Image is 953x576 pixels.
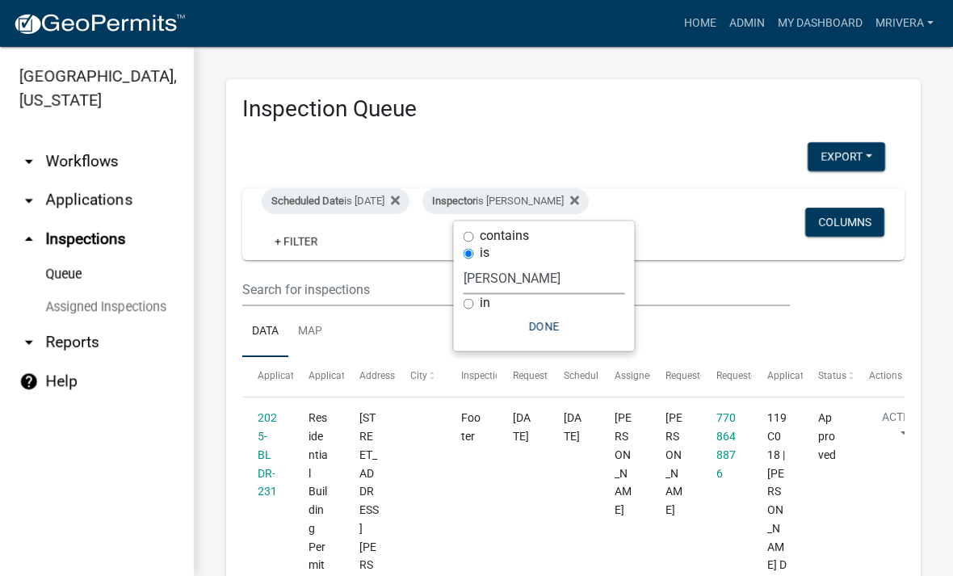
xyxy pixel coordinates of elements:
[818,370,846,381] span: Status
[564,370,633,381] span: Scheduled Time
[716,370,791,381] span: Requestor Phone
[432,195,476,207] span: Inspector
[803,357,854,396] datatable-header-cell: Status
[869,8,940,39] a: mrivera
[410,370,427,381] span: City
[19,333,39,352] i: arrow_drop_down
[548,357,598,396] datatable-header-cell: Scheduled Time
[808,142,885,171] button: Export
[854,357,905,396] datatable-header-cell: Actions
[242,273,790,306] input: Search for inspections
[723,8,771,39] a: Admin
[701,357,752,396] datatable-header-cell: Requestor Phone
[258,411,277,498] a: 2025-BLDR-231
[869,370,902,381] span: Actions
[359,370,395,381] span: Address
[513,411,531,443] span: 10/13/2025
[446,357,497,396] datatable-header-cell: Inspection Type
[771,8,869,39] a: My Dashboard
[598,357,649,396] datatable-header-cell: Assigned Inspector
[818,411,836,461] span: Approved
[678,8,723,39] a: Home
[258,370,308,381] span: Application
[271,195,344,207] span: Scheduled Date
[615,370,698,381] span: Assigned Inspector
[293,357,344,396] datatable-header-cell: Application Type
[262,227,331,256] a: + Filter
[19,229,39,249] i: arrow_drop_up
[805,208,884,237] button: Columns
[344,357,395,396] datatable-header-cell: Address
[242,95,905,123] h3: Inspection Queue
[309,411,328,571] span: Residential Building Permit
[767,370,869,381] span: Application Description
[716,411,736,479] a: 7708648876
[461,411,481,443] span: Footer
[422,188,589,214] div: is [PERSON_NAME]
[464,312,625,341] button: Done
[395,357,446,396] datatable-header-cell: City
[615,411,632,516] span: Cedrick Moreland
[752,357,803,396] datatable-header-cell: Application Description
[564,409,584,446] div: [DATE]
[288,306,332,358] a: Map
[480,246,489,259] label: is
[480,296,490,309] label: in
[665,411,682,516] span: Julisia Hardeman
[19,191,39,210] i: arrow_drop_down
[242,306,288,358] a: Data
[19,372,39,391] i: help
[309,370,382,381] span: Application Type
[869,409,935,449] button: Action
[650,357,701,396] datatable-header-cell: Requestor Name
[497,357,548,396] datatable-header-cell: Requested Date
[19,152,39,171] i: arrow_drop_down
[242,357,293,396] datatable-header-cell: Application
[262,188,409,214] div: is [DATE]
[461,370,530,381] span: Inspection Type
[480,229,529,242] label: contains
[665,370,738,381] span: Requestor Name
[513,370,581,381] span: Requested Date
